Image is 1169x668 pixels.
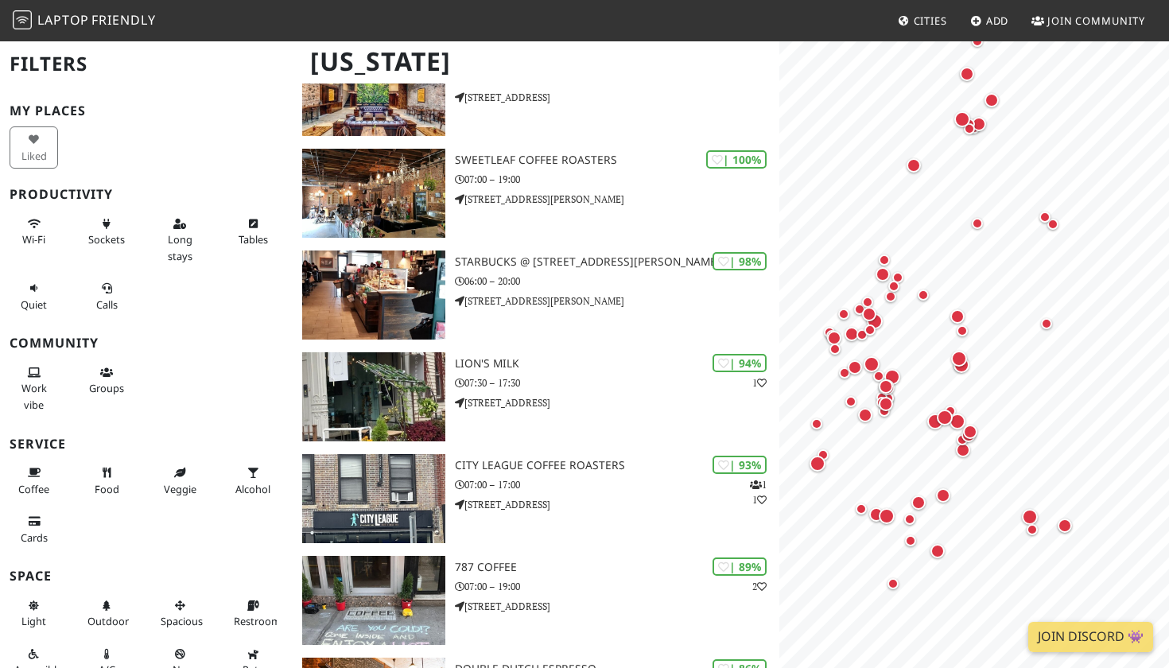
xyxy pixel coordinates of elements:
div: Map marker [968,214,987,233]
h3: Productivity [10,187,283,202]
div: Map marker [872,393,891,412]
div: Map marker [834,305,853,324]
div: Map marker [822,326,841,345]
span: Group tables [89,381,124,395]
a: Lion's Milk | 94% 1 Lion's Milk 07:30 – 17:30 [STREET_ADDRESS] [293,352,780,441]
span: Outdoor area [87,614,129,628]
div: Map marker [908,492,929,513]
div: Map marker [824,328,845,348]
h3: 787 Coffee [455,561,779,574]
a: Add [964,6,1016,35]
button: Work vibe [10,359,58,417]
div: Map marker [1023,520,1042,539]
div: Map marker [901,531,920,550]
div: Map marker [1035,208,1054,227]
div: Map marker [981,90,1002,111]
span: Alcohol [235,482,270,496]
div: Map marker [807,414,826,433]
p: 1 [752,375,767,390]
h3: Sweetleaf Coffee Roasters [455,153,779,167]
button: Calls [83,275,131,317]
p: [STREET_ADDRESS][PERSON_NAME] [455,293,779,309]
img: Starbucks @ 815 Hutchinson Riv Pkwy [302,250,445,340]
div: Map marker [852,325,872,344]
span: Spacious [161,614,203,628]
div: Map marker [866,504,887,525]
span: Quiet [21,297,47,312]
div: Map marker [969,114,989,134]
div: Map marker [876,505,898,527]
div: Map marker [855,405,876,425]
p: [STREET_ADDRESS] [455,599,779,614]
div: Map marker [950,354,973,376]
button: Restroom [229,592,278,635]
div: Map marker [1019,506,1041,528]
h3: Lion's Milk [455,357,779,371]
p: 1 1 [750,477,767,507]
div: Map marker [968,32,987,51]
div: Map marker [941,402,960,421]
div: Map marker [960,119,979,138]
h3: Space [10,569,283,584]
p: 07:30 – 17:30 [455,375,779,390]
img: LaptopFriendly [13,10,32,29]
h2: Filters [10,40,283,88]
img: Lion's Milk [302,352,445,441]
button: Veggie [156,460,204,502]
div: Map marker [881,366,903,388]
div: Map marker [869,367,888,386]
div: | 100% [706,150,767,169]
span: Laptop [37,11,89,29]
div: Map marker [947,306,968,327]
button: Long stays [156,211,204,269]
button: Alcohol [229,460,278,502]
div: Map marker [927,541,948,561]
span: Veggie [164,482,196,496]
button: Cards [10,508,58,550]
p: 06:00 – 20:00 [455,274,779,289]
a: City League Coffee Roasters | 93% 11 City League Coffee Roasters 07:00 – 17:00 [STREET_ADDRESS] [293,454,780,543]
h3: My Places [10,103,283,118]
a: LaptopFriendly LaptopFriendly [13,7,156,35]
div: Map marker [888,268,907,287]
div: Map marker [953,440,973,460]
div: Map marker [875,402,894,421]
div: Map marker [860,353,883,375]
div: Map marker [884,574,903,593]
div: Map marker [924,410,946,433]
span: Restroom [234,614,281,628]
div: Map marker [872,264,893,285]
div: Map marker [960,421,981,442]
span: Long stays [168,232,192,262]
span: Food [95,482,119,496]
span: Cities [914,14,947,28]
div: Map marker [859,304,880,324]
div: Map marker [852,499,871,518]
p: 07:00 – 19:00 [455,172,779,187]
div: Map marker [914,285,933,305]
span: Stable Wi-Fi [22,232,45,247]
span: People working [21,381,47,411]
div: Map marker [1037,314,1056,333]
p: 07:00 – 17:00 [455,477,779,492]
button: Light [10,592,58,635]
h3: Community [10,336,283,351]
div: Map marker [876,394,896,414]
div: Map marker [884,277,903,296]
div: Map marker [903,155,924,176]
button: Coffee [10,460,58,502]
div: | 89% [713,557,767,576]
span: Friendly [91,11,155,29]
img: Sweetleaf Coffee Roasters [302,149,445,238]
span: Work-friendly tables [239,232,268,247]
div: | 98% [713,252,767,270]
h1: [US_STATE] [297,40,777,83]
div: Map marker [850,300,869,319]
div: | 93% [713,456,767,474]
a: Cities [891,6,953,35]
div: Map marker [1043,215,1062,234]
span: Coffee [18,482,49,496]
span: Join Community [1047,14,1145,28]
h3: City League Coffee Roasters [455,459,779,472]
div: Map marker [1054,515,1075,536]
